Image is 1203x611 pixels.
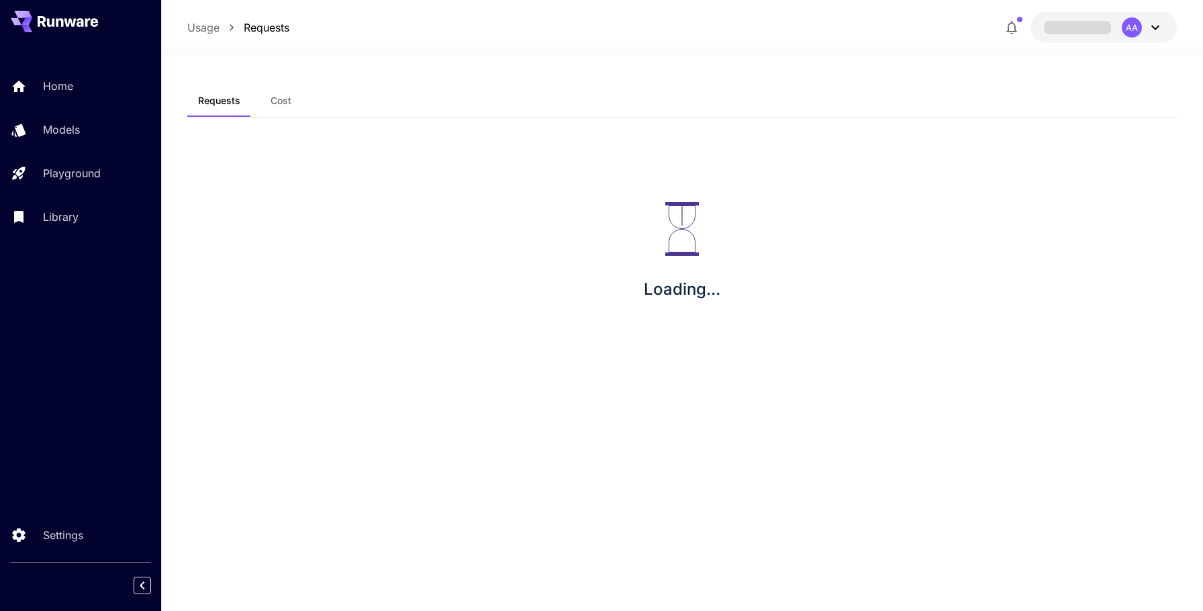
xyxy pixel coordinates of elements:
[271,95,291,107] span: Cost
[144,573,161,598] div: Collapse sidebar
[198,95,240,107] span: Requests
[43,165,101,181] p: Playground
[43,209,79,225] p: Library
[43,78,73,94] p: Home
[187,19,220,36] a: Usage
[187,19,289,36] nav: breadcrumb
[244,19,289,36] a: Requests
[1122,17,1142,38] div: AA
[43,122,80,138] p: Models
[644,277,720,301] p: Loading...
[134,577,151,594] button: Collapse sidebar
[43,527,83,543] p: Settings
[1030,12,1177,43] button: AA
